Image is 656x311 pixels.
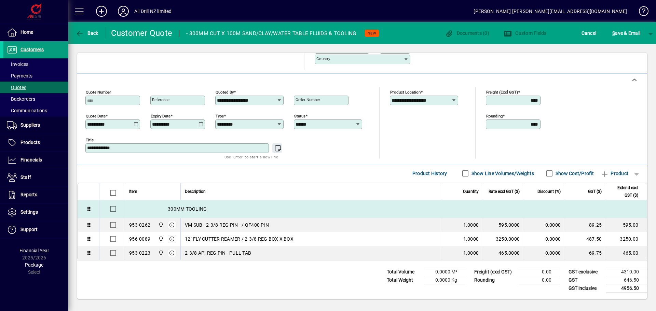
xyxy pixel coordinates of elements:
mat-label: Country [316,56,330,61]
span: All Drill NZ Limited [156,235,164,243]
button: Save & Email [609,27,644,39]
div: 465.0000 [487,250,520,256]
button: Back [74,27,100,39]
span: Reports [20,192,37,197]
a: Financials [3,152,68,169]
td: 0.0000 [524,218,565,232]
td: 0.00 [519,276,560,284]
span: Item [129,188,137,195]
td: GST [565,276,606,284]
span: 1.0000 [463,236,479,242]
mat-label: Product location [390,89,421,94]
label: Show Cost/Profit [554,170,594,177]
a: Payments [3,70,68,82]
td: Freight (excl GST) [471,268,519,276]
a: Knowledge Base [634,1,647,24]
span: Rate excl GST ($) [489,188,520,195]
a: Reports [3,186,68,203]
span: Products [20,140,40,145]
mat-label: Rounding [486,113,503,118]
a: Suppliers [3,117,68,134]
a: Invoices [3,58,68,70]
button: Profile [112,5,134,17]
span: GST ($) [588,188,602,195]
mat-hint: Use 'Enter' to start a new line [224,153,278,161]
label: Show Line Volumes/Weights [470,170,534,177]
div: 595.0000 [487,222,520,228]
td: Rounding [471,276,519,284]
a: Settings [3,204,68,221]
td: 89.25 [565,218,606,232]
span: Backorders [7,96,35,102]
span: Description [185,188,206,195]
span: Financials [20,157,42,162]
td: 595.00 [606,218,647,232]
mat-label: Quote number [86,89,111,94]
div: 956-0089 [129,236,150,242]
div: - 300MM CUT X 100M SAND/CLAY/WATER TABLE FLUIDS & TOOLING [186,28,356,39]
td: 0.0000 Kg [424,276,465,284]
span: Documents (0) [445,30,489,36]
span: S [612,30,615,36]
span: Package [25,262,43,268]
mat-label: Quote date [86,113,106,118]
span: Back [76,30,98,36]
span: Support [20,227,38,232]
span: Suppliers [20,122,40,128]
div: 953-0223 [129,250,150,256]
a: Communications [3,105,68,116]
span: Quotes [7,85,26,90]
td: 4310.00 [606,268,647,276]
mat-label: Freight (excl GST) [486,89,518,94]
span: Product [601,168,628,179]
mat-label: Expiry date [151,113,170,118]
a: Products [3,134,68,151]
div: 953-0262 [129,222,150,228]
td: 4956.50 [606,284,647,293]
span: All Drill NZ Limited [156,249,164,257]
span: 1.0000 [463,250,479,256]
span: Quantity [463,188,479,195]
span: ave & Email [612,28,640,39]
span: Staff [20,174,31,180]
span: Customers [20,47,44,52]
a: Home [3,24,68,41]
td: Total Weight [383,276,424,284]
td: GST exclusive [565,268,606,276]
span: 1.0000 [463,222,479,228]
button: Product [597,167,632,180]
mat-label: Title [86,137,94,142]
span: Home [20,29,33,35]
span: Cancel [582,28,597,39]
mat-label: Reference [152,97,169,102]
span: 2-3/8 API REG PIN - PULL TAB [185,250,251,256]
button: Add [91,5,112,17]
td: Total Volume [383,268,424,276]
div: 300MM TOOLING [125,200,647,218]
div: All Drill NZ limited [134,6,172,17]
td: 646.50 [606,276,647,284]
button: Documents (0) [443,27,491,39]
mat-label: Type [216,113,224,118]
td: 0.0000 [524,232,565,246]
span: Invoices [7,61,28,67]
span: NEW [368,31,376,36]
span: VM SUB - 2-3/8 REG PIN - / QF400 PIN [185,222,269,228]
a: Quotes [3,82,68,93]
span: Payments [7,73,32,79]
td: 69.75 [565,246,606,260]
td: 3250.00 [606,232,647,246]
td: 487.50 [565,232,606,246]
button: Custom Fields [502,27,548,39]
mat-label: Order number [296,97,320,102]
a: Backorders [3,93,68,105]
app-page-header-button: Back [68,27,106,39]
td: 465.00 [606,246,647,260]
span: All Drill NZ Limited [156,221,164,229]
div: Customer Quote [111,28,173,39]
span: Product History [412,168,447,179]
td: 0.0000 M³ [424,268,465,276]
mat-label: Status [294,113,305,118]
span: Extend excl GST ($) [610,184,638,199]
span: Discount (%) [537,188,561,195]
